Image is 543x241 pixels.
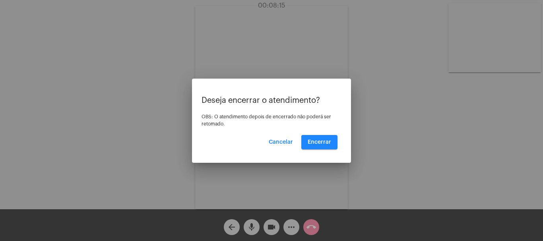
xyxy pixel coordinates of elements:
button: Encerrar [301,135,337,149]
span: Cancelar [269,139,293,145]
span: Encerrar [308,139,331,145]
button: Cancelar [262,135,299,149]
p: Deseja encerrar o atendimento? [202,96,341,105]
span: OBS: O atendimento depois de encerrado não poderá ser retomado. [202,114,331,126]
